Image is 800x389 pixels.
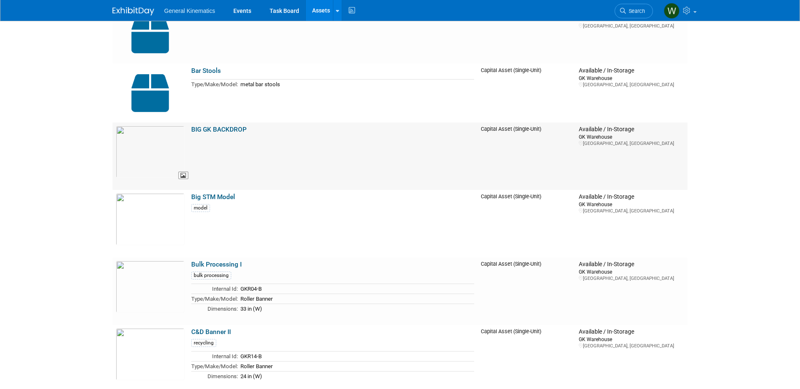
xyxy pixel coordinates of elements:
[579,343,684,349] div: [GEOGRAPHIC_DATA], [GEOGRAPHIC_DATA]
[191,284,238,294] td: Internal Id:
[112,7,154,15] img: ExhibitDay
[579,82,684,88] div: [GEOGRAPHIC_DATA], [GEOGRAPHIC_DATA]
[579,23,684,29] div: [GEOGRAPHIC_DATA], [GEOGRAPHIC_DATA]
[579,133,684,140] div: GK Warehouse
[477,190,575,257] td: Capital Asset (Single-Unit)
[238,361,474,371] td: Roller Banner
[116,67,185,119] img: Capital-Asset-Icon-2.png
[579,67,684,75] div: Available / In-Storage
[477,5,575,64] td: Capital Asset (Single-Unit)
[579,126,684,133] div: Available / In-Storage
[626,8,645,14] span: Search
[579,208,684,214] div: [GEOGRAPHIC_DATA], [GEOGRAPHIC_DATA]
[191,193,235,201] a: Big STM Model
[238,284,474,294] td: GKR04-B
[238,80,474,89] td: metal bar stools
[615,4,653,18] a: Search
[116,8,185,60] img: Capital-Asset-Icon-2.png
[477,64,575,122] td: Capital Asset (Single-Unit)
[579,268,684,275] div: GK Warehouse
[191,339,216,347] div: recycling
[191,361,238,371] td: Type/Make/Model:
[664,3,680,19] img: Whitney Swanson
[191,67,221,75] a: Bar Stools
[164,7,215,14] span: General Kinematics
[238,294,474,304] td: Roller Banner
[579,193,684,201] div: Available / In-Storage
[191,204,210,212] div: model
[191,328,231,336] a: C&D Banner II
[191,352,238,362] td: Internal Id:
[579,275,684,282] div: [GEOGRAPHIC_DATA], [GEOGRAPHIC_DATA]
[579,140,684,147] div: [GEOGRAPHIC_DATA], [GEOGRAPHIC_DATA]
[191,80,238,89] td: Type/Make/Model:
[191,126,247,133] a: BIG GK BACKDROP
[579,261,684,268] div: Available / In-Storage
[191,294,238,304] td: Type/Make/Model:
[240,373,262,379] span: 24 in (W)
[238,352,474,362] td: GKR14-B
[191,371,238,381] td: Dimensions:
[579,336,684,343] div: GK Warehouse
[191,304,238,313] td: Dimensions:
[191,261,242,268] a: Bulk Processing I
[240,306,262,312] span: 33 in (W)
[477,257,575,325] td: Capital Asset (Single-Unit)
[191,272,231,279] div: bulk processing
[579,328,684,336] div: Available / In-Storage
[477,122,575,190] td: Capital Asset (Single-Unit)
[178,172,188,180] span: View Asset Image
[579,75,684,82] div: GK Warehouse
[579,201,684,208] div: GK Warehouse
